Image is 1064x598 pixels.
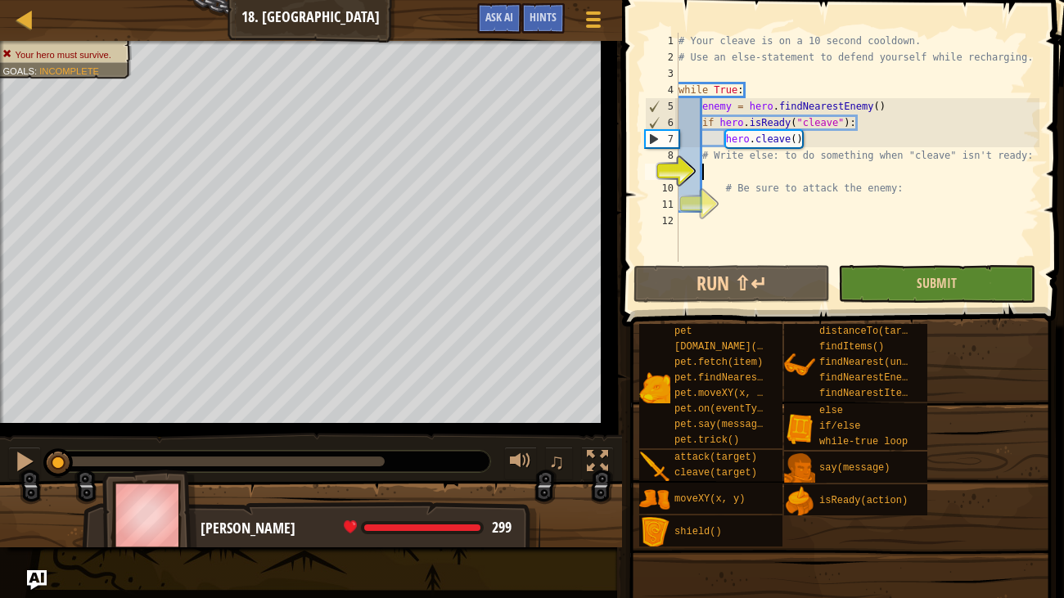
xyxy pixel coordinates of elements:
[674,388,769,399] span: pet.moveXY(x, y)
[784,453,815,484] img: portrait.png
[819,388,919,399] span: findNearestItem()
[492,517,512,537] span: 299
[201,518,524,539] div: [PERSON_NAME]
[674,326,692,337] span: pet
[645,33,679,49] div: 1
[639,452,670,483] img: portrait.png
[645,196,679,213] div: 11
[674,452,757,463] span: attack(target)
[819,495,908,506] span: isReady(action)
[646,131,679,147] div: 7
[639,372,670,403] img: portrait.png
[674,419,769,430] span: pet.say(message)
[819,462,890,474] span: say(message)
[16,49,111,60] span: Your hero must survive.
[102,470,197,560] img: thang_avatar_frame.png
[581,447,614,480] button: Toggle fullscreen
[34,65,39,76] span: :
[545,447,573,480] button: ♫
[645,213,679,229] div: 12
[674,493,745,505] span: moveXY(x, y)
[639,484,670,515] img: portrait.png
[645,180,679,196] div: 10
[674,434,739,446] span: pet.trick()
[674,467,757,479] span: cleave(target)
[633,265,830,303] button: Run ⇧↵
[674,357,763,368] span: pet.fetch(item)
[573,3,614,42] button: Show game menu
[784,486,815,517] img: portrait.png
[645,49,679,65] div: 2
[645,147,679,164] div: 8
[645,82,679,98] div: 4
[674,341,792,353] span: [DOMAIN_NAME](enemy)
[784,413,815,444] img: portrait.png
[485,9,513,25] span: Ask AI
[27,570,47,590] button: Ask AI
[8,447,41,480] button: Ctrl + P: Pause
[2,65,34,76] span: Goals
[819,405,843,416] span: else
[819,436,908,447] span: while-true loop
[674,403,827,415] span: pet.on(eventType, handler)
[819,372,926,384] span: findNearestEnemy()
[477,3,521,34] button: Ask AI
[646,115,679,131] div: 6
[2,48,122,61] li: Your hero must survive.
[344,520,512,535] div: health: 299 / 299
[645,65,679,82] div: 3
[504,447,537,480] button: Adjust volume
[645,164,679,180] div: 9
[838,265,1035,303] button: Submit
[784,349,815,380] img: portrait.png
[530,9,557,25] span: Hints
[639,517,670,548] img: portrait.png
[674,526,722,537] span: shield()
[674,372,833,384] span: pet.findNearestByType(type)
[819,341,884,353] span: findItems()
[646,98,679,115] div: 5
[819,420,860,432] span: if/else
[917,274,957,292] span: Submit
[819,326,926,337] span: distanceTo(target)
[39,65,99,76] span: Incomplete
[548,449,565,474] span: ♫
[819,357,926,368] span: findNearest(units)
